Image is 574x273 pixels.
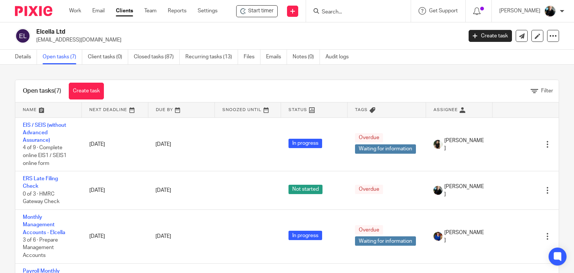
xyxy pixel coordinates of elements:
[69,7,81,15] a: Work
[244,50,260,64] a: Files
[92,7,105,15] a: Email
[23,215,65,235] a: Monthly Management Accounts - Elcella
[43,50,82,64] a: Open tasks (7)
[288,108,307,112] span: Status
[15,6,52,16] img: Pixie
[444,183,485,198] span: [PERSON_NAME]
[23,123,66,143] a: EIS / SEIS (without Advanced Assurance)
[222,108,262,112] span: Snoozed Until
[198,7,217,15] a: Settings
[54,88,61,94] span: (7)
[69,83,104,99] a: Create task
[288,231,322,240] span: In progress
[248,7,274,15] span: Start timer
[15,28,31,44] img: svg%3E
[23,87,61,95] h1: Open tasks
[82,171,148,210] td: [DATE]
[155,188,171,193] span: [DATE]
[82,209,148,263] td: [DATE]
[236,5,278,17] div: Elcella Ltd
[144,7,157,15] a: Team
[293,50,320,64] a: Notes (0)
[325,50,354,64] a: Audit logs
[355,133,383,142] span: Overdue
[155,234,171,239] span: [DATE]
[444,137,485,152] span: [PERSON_NAME]
[168,7,186,15] a: Reports
[541,88,553,93] span: Filter
[155,142,171,147] span: [DATE]
[88,50,128,64] a: Client tasks (0)
[266,50,287,64] a: Emails
[23,191,59,205] span: 0 of 3 · HMRC Gateway Check
[444,229,485,244] span: [PERSON_NAME]
[433,232,442,241] img: Nicole.jpeg
[429,8,458,13] span: Get Support
[23,176,58,189] a: ERS Late Filing Check
[116,7,133,15] a: Clients
[15,50,37,64] a: Details
[288,185,323,194] span: Not started
[288,139,322,148] span: In progress
[185,50,238,64] a: Recurring tasks (13)
[36,36,457,44] p: [EMAIL_ADDRESS][DOMAIN_NAME]
[433,186,442,195] img: nicky-partington.jpg
[23,237,58,258] span: 3 of 6 · Prepare Management Accounts
[355,144,416,154] span: Waiting for information
[469,30,512,42] a: Create task
[499,7,540,15] p: [PERSON_NAME]
[36,28,373,36] h2: Elcella Ltd
[544,5,556,17] img: nicky-partington.jpg
[134,50,180,64] a: Closed tasks (87)
[23,145,67,166] span: 4 of 9 · Complete online EIS1 / SEIS1 online form
[433,140,442,149] img: Janice%20Tang.jpeg
[321,9,388,16] input: Search
[82,117,148,171] td: [DATE]
[355,225,383,234] span: Overdue
[355,236,416,246] span: Waiting for information
[355,108,368,112] span: Tags
[355,185,383,194] span: Overdue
